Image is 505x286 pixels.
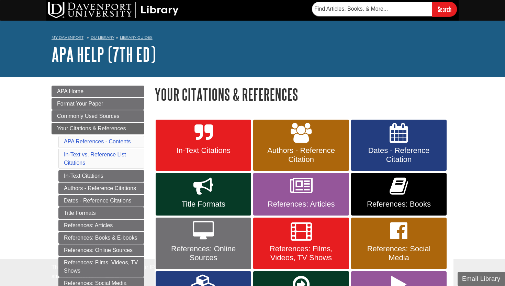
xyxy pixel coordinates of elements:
[156,120,251,171] a: In-Text Citations
[91,35,114,40] a: DU Library
[258,146,344,164] span: Authors - Reference Citation
[351,120,447,171] a: Dates - Reference Citation
[58,232,144,244] a: References: Books & E-books
[161,146,246,155] span: In-Text Citations
[351,173,447,216] a: References: Books
[253,120,349,171] a: Authors - Reference Citation
[48,2,179,18] img: DU Library
[58,257,144,277] a: References: Films, Videos, TV Shows
[52,98,144,110] a: Format Your Paper
[52,35,83,41] a: My Davenport
[64,152,126,166] a: In-Text vs. Reference List Citations
[58,244,144,256] a: References: Online Sources
[161,200,246,209] span: Title Formats
[258,200,344,209] span: References: Articles
[351,218,447,269] a: References: Social Media
[52,44,156,65] a: APA Help (7th Ed)
[52,33,453,44] nav: breadcrumb
[253,173,349,216] a: References: Articles
[356,200,441,209] span: References: Books
[155,86,453,103] h1: Your Citations & References
[156,173,251,216] a: Title Formats
[58,170,144,182] a: In-Text Citations
[258,244,344,262] span: References: Films, Videos, TV Shows
[312,2,432,16] input: Find Articles, Books, & More...
[356,146,441,164] span: Dates - Reference Citation
[161,244,246,262] span: References: Online Sources
[156,218,251,269] a: References: Online Sources
[57,101,103,107] span: Format Your Paper
[58,220,144,231] a: References: Articles
[312,2,457,16] form: Searches DU Library's articles, books, and more
[52,123,144,134] a: Your Citations & References
[356,244,441,262] span: References: Social Media
[120,35,153,40] a: Library Guides
[57,113,119,119] span: Commonly Used Sources
[52,86,144,97] a: APA Home
[57,88,83,94] span: APA Home
[58,195,144,207] a: Dates - Reference Citations
[58,183,144,194] a: Authors - Reference Citations
[58,207,144,219] a: Title Formats
[57,125,126,131] span: Your Citations & References
[458,272,505,286] button: Email Library
[253,218,349,269] a: References: Films, Videos, TV Shows
[52,110,144,122] a: Commonly Used Sources
[64,139,131,144] a: APA References - Contents
[432,2,457,16] input: Search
